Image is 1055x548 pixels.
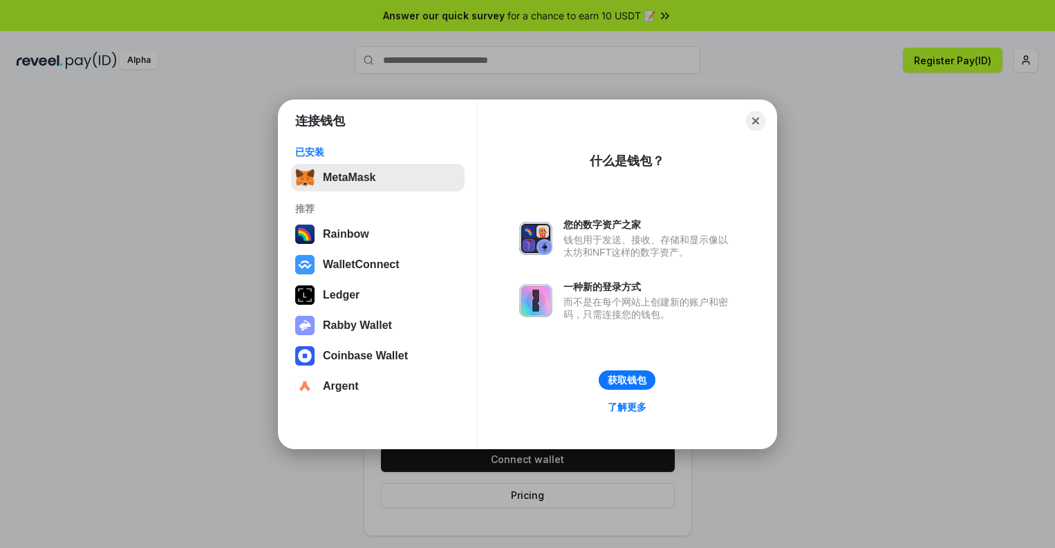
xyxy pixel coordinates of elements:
div: Rainbow [323,228,369,240]
button: Argent [291,372,465,400]
div: 推荐 [295,202,460,215]
div: 什么是钱包？ [590,153,664,169]
img: svg+xml,%3Csvg%20xmlns%3D%22http%3A%2F%2Fwww.w3.org%2F2000%2Fsvg%22%20fill%3D%22none%22%20viewBox... [295,316,315,335]
div: Argent [323,380,359,393]
a: 了解更多 [599,398,655,416]
div: Ledger [323,289,360,301]
div: 一种新的登录方式 [563,281,735,293]
button: Ledger [291,281,465,309]
button: Coinbase Wallet [291,342,465,370]
button: Rainbow [291,220,465,248]
div: MetaMask [323,171,375,184]
img: svg+xml,%3Csvg%20xmlns%3D%22http%3A%2F%2Fwww.w3.org%2F2000%2Fsvg%22%20fill%3D%22none%22%20viewBox... [519,284,552,317]
h1: 连接钱包 [295,113,345,129]
div: WalletConnect [323,258,400,271]
div: 已安装 [295,146,460,158]
img: svg+xml,%3Csvg%20width%3D%22120%22%20height%3D%22120%22%20viewBox%3D%220%200%20120%20120%22%20fil... [295,225,315,244]
button: Close [746,111,765,131]
img: svg+xml,%3Csvg%20xmlns%3D%22http%3A%2F%2Fwww.w3.org%2F2000%2Fsvg%22%20width%3D%2228%22%20height%3... [295,285,315,305]
div: 您的数字资产之家 [563,218,735,231]
button: 获取钱包 [599,370,655,390]
img: svg+xml,%3Csvg%20xmlns%3D%22http%3A%2F%2Fwww.w3.org%2F2000%2Fsvg%22%20fill%3D%22none%22%20viewBox... [519,222,552,255]
img: svg+xml,%3Csvg%20width%3D%2228%22%20height%3D%2228%22%20viewBox%3D%220%200%2028%2028%22%20fill%3D... [295,377,315,396]
div: Rabby Wallet [323,319,392,332]
button: Rabby Wallet [291,312,465,339]
img: svg+xml,%3Csvg%20fill%3D%22none%22%20height%3D%2233%22%20viewBox%3D%220%200%2035%2033%22%20width%... [295,168,315,187]
img: svg+xml,%3Csvg%20width%3D%2228%22%20height%3D%2228%22%20viewBox%3D%220%200%2028%2028%22%20fill%3D... [295,255,315,274]
div: Coinbase Wallet [323,350,408,362]
button: MetaMask [291,164,465,191]
div: 而不是在每个网站上创建新的账户和密码，只需连接您的钱包。 [563,296,735,321]
div: 钱包用于发送、接收、存储和显示像以太坊和NFT这样的数字资产。 [563,234,735,258]
button: WalletConnect [291,251,465,278]
div: 获取钱包 [608,374,646,386]
img: svg+xml,%3Csvg%20width%3D%2228%22%20height%3D%2228%22%20viewBox%3D%220%200%2028%2028%22%20fill%3D... [295,346,315,366]
div: 了解更多 [608,401,646,413]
